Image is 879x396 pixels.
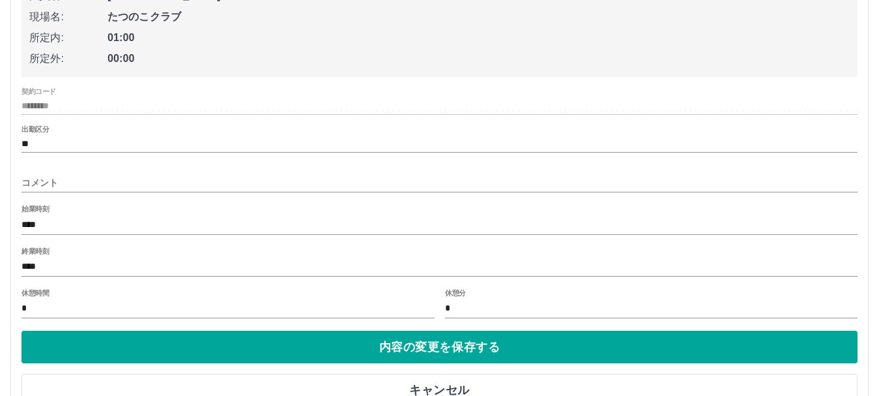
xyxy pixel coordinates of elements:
span: 01:00 [108,30,850,46]
label: 休憩分 [445,288,466,297]
span: 所定内: [29,30,108,46]
span: 所定外: [29,51,108,67]
label: 終業時刻 [22,246,49,256]
label: 契約コード [22,87,56,97]
label: 休憩時間 [22,288,49,297]
label: 出勤区分 [22,125,49,134]
span: 現場名: [29,9,108,25]
span: 00:00 [108,51,850,67]
label: 始業時刻 [22,204,49,214]
button: 内容の変更を保存する [22,331,857,363]
span: たつのこクラブ [108,9,850,25]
